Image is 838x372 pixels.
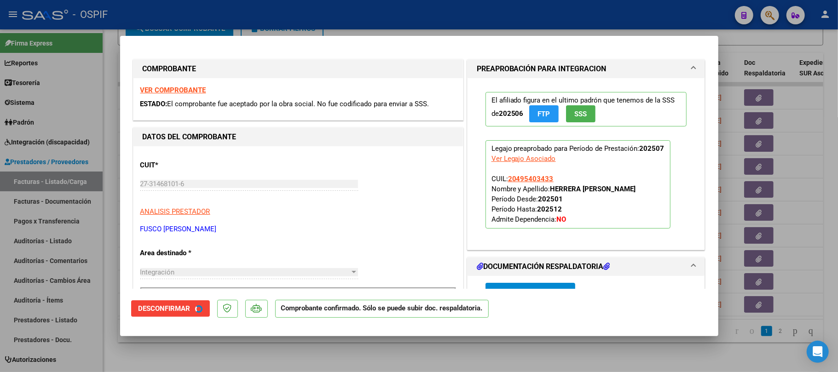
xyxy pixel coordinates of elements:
[508,175,554,183] span: 20495403433
[143,132,237,141] strong: DATOS DEL COMPROBANTE
[468,60,705,78] mat-expansion-panel-header: PREAPROBACIÓN PARA INTEGRACION
[140,100,168,108] span: ESTADO:
[538,195,563,203] strong: 202501
[468,78,705,250] div: PREAPROBACIÓN PARA INTEGRACION
[143,64,196,73] strong: COMPROBANTE
[485,92,687,126] p: El afiliado figura en el ultimo padrón que tenemos de la SSS de
[131,300,210,317] button: Desconfirmar
[566,105,595,122] button: SSS
[477,261,610,272] h1: DOCUMENTACIÓN RESPALDATORIA
[140,224,456,235] p: FUSCO [PERSON_NAME]
[491,175,636,223] span: CUIL: Nombre y Apellido: Período Desde: Período Hasta: Admite Dependencia:
[550,185,636,193] strong: HERRERA [PERSON_NAME]
[807,341,829,363] div: Open Intercom Messenger
[529,105,559,122] button: FTP
[557,215,566,223] strong: NO
[493,287,568,296] span: Agregar Documento
[640,144,665,153] strong: 202507
[140,160,235,171] p: CUIT
[140,86,206,94] a: VER COMPROBANTE
[139,304,191,313] span: Desconfirmar
[574,110,587,118] span: SSS
[537,205,562,213] strong: 202512
[140,248,235,258] p: Area destinado *
[477,63,607,74] h1: PREAPROBACIÓN PARA INTEGRACION
[485,283,575,300] button: Agregar Documento
[499,109,524,118] strong: 202506
[491,154,556,164] div: Ver Legajo Asociado
[485,140,670,229] p: Legajo preaprobado para Período de Prestación:
[140,207,210,216] span: ANALISIS PRESTADOR
[140,268,175,276] span: Integración
[168,100,429,108] span: El comprobante fue aceptado por la obra social. No fue codificado para enviar a SSS.
[468,258,705,276] mat-expansion-panel-header: DOCUMENTACIÓN RESPALDATORIA
[537,110,550,118] span: FTP
[275,300,489,318] p: Comprobante confirmado. Sólo se puede subir doc. respaldatoria.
